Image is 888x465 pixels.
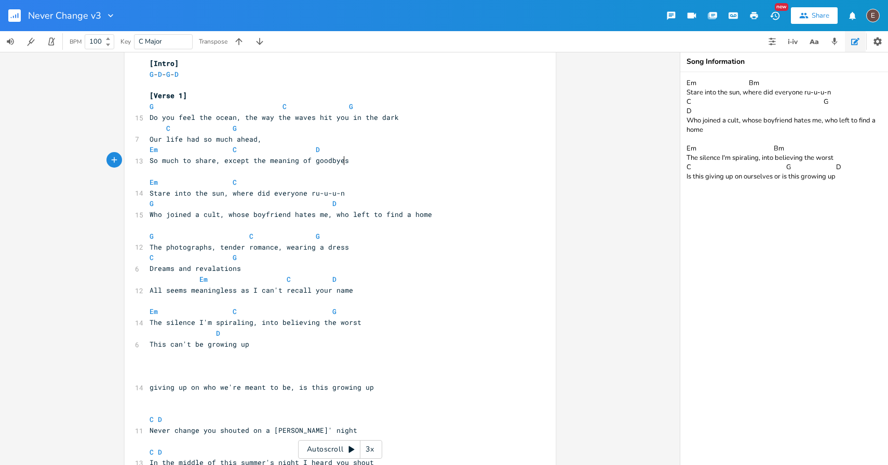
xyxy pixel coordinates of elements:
div: 3x [360,440,379,459]
span: So much to share, except the meaning of goodbyes [150,156,349,165]
div: Key [120,38,131,45]
span: D [174,70,179,79]
span: Em [150,177,158,187]
span: Em [150,145,158,154]
span: C [287,275,291,284]
button: E [866,4,880,28]
span: C [166,124,170,133]
div: edward [866,9,880,22]
span: Never change you shouted on a [PERSON_NAME]' night [150,426,357,435]
span: D [216,329,220,338]
button: New [764,6,785,25]
span: G [332,307,337,316]
span: Who joined a cult, whose boyfriend hates me, who left to find a home [150,210,432,219]
span: G [233,124,237,133]
button: Share [791,7,838,24]
span: D [158,70,162,79]
span: The silence I'm spiraling, into believing the worst [150,318,361,327]
div: Transpose [199,38,227,45]
span: [Verse 1] [150,91,187,100]
div: Autoscroll [298,440,382,459]
span: G [166,70,170,79]
span: Stare into the sun, where did everyone ru-u-u-n [150,188,345,198]
span: C Major [139,37,162,46]
span: D [332,275,337,284]
span: C [233,177,237,187]
span: G [150,102,154,111]
span: [Intro] [150,59,179,68]
span: C [150,447,154,457]
span: Do you feel the ocean, the way the waves hit you in the dark [150,113,399,122]
span: This can't be growing up [150,339,249,349]
span: Em [199,275,208,284]
span: Never Change v3 [28,11,101,20]
span: G [349,102,353,111]
span: All seems meaningless as I can't recall your name [150,285,353,295]
span: Dreams and revalations [150,264,241,273]
span: giving up on who we're meant to be, is this growing up [150,382,374,392]
span: C [249,231,253,241]
span: Our life had so much ahead, [150,134,262,144]
span: Em [150,307,158,316]
span: The photographs, tender romance, wearing a dress [150,242,349,252]
span: C [233,145,237,154]
span: D [158,415,162,424]
span: G [150,199,154,208]
span: C [282,102,287,111]
span: D [316,145,320,154]
div: New [775,3,788,11]
div: BPM [70,39,82,45]
span: G [150,231,154,241]
div: Share [812,11,829,20]
span: D [332,199,337,208]
span: - - - [150,70,183,79]
textarea: Em Bm Stare into the sun, where did everyone ru-u-u-n C G D Who joined a cult, whose boyfriend ha... [680,72,888,465]
span: C [233,307,237,316]
span: G [150,70,154,79]
span: C [150,253,154,262]
span: D [158,447,162,457]
span: G [316,231,320,241]
span: G [233,253,237,262]
div: Song Information [687,58,882,65]
span: C [150,415,154,424]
